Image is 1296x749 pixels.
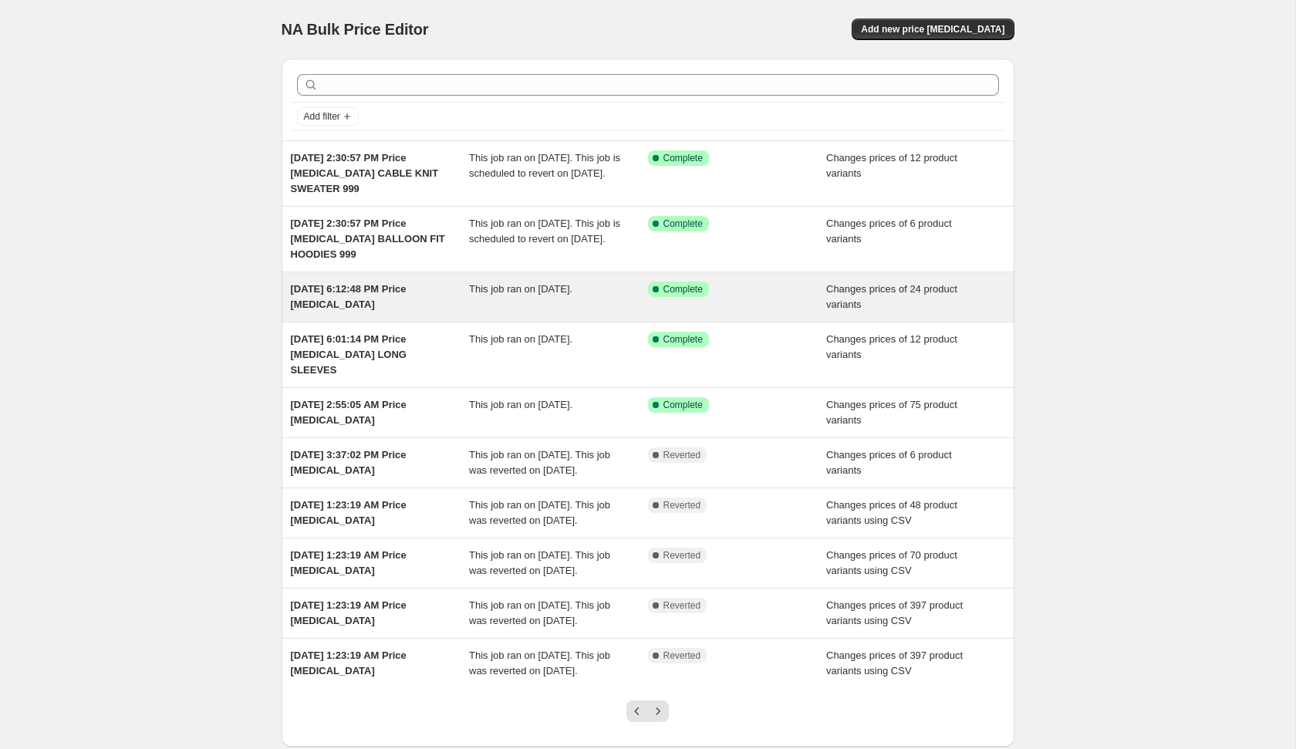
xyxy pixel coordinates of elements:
span: This job ran on [DATE]. This job was reverted on [DATE]. [469,599,610,626]
nav: Pagination [626,700,669,722]
span: NA Bulk Price Editor [282,21,429,38]
button: Next [647,700,669,722]
span: [DATE] 1:23:19 AM Price [MEDICAL_DATA] [291,649,407,676]
button: Add new price [MEDICAL_DATA] [852,19,1014,40]
button: Previous [626,700,648,722]
span: Changes prices of 12 product variants [826,333,957,360]
span: This job ran on [DATE]. [469,283,572,295]
span: This job ran on [DATE]. This job was reverted on [DATE]. [469,549,610,576]
button: Add filter [297,107,359,126]
span: Reverted [663,649,701,662]
span: This job ran on [DATE]. [469,399,572,410]
span: [DATE] 1:23:19 AM Price [MEDICAL_DATA] [291,549,407,576]
span: [DATE] 1:23:19 AM Price [MEDICAL_DATA] [291,599,407,626]
span: [DATE] 2:55:05 AM Price [MEDICAL_DATA] [291,399,407,426]
span: Add new price [MEDICAL_DATA] [861,23,1004,35]
span: [DATE] 6:01:14 PM Price [MEDICAL_DATA] LONG SLEEVES [291,333,407,376]
span: Complete [663,283,703,295]
span: [DATE] 6:12:48 PM Price [MEDICAL_DATA] [291,283,407,310]
span: Reverted [663,599,701,612]
span: Changes prices of 6 product variants [826,218,952,245]
span: This job ran on [DATE]. This job was reverted on [DATE]. [469,649,610,676]
span: This job ran on [DATE]. This job was reverted on [DATE]. [469,499,610,526]
span: Changes prices of 397 product variants using CSV [826,649,963,676]
span: Complete [663,399,703,411]
span: Changes prices of 6 product variants [826,449,952,476]
span: Changes prices of 75 product variants [826,399,957,426]
span: Changes prices of 70 product variants using CSV [826,549,957,576]
span: [DATE] 2:30:57 PM Price [MEDICAL_DATA] CABLE KNIT SWEATER 999 [291,152,439,194]
span: Complete [663,152,703,164]
span: Changes prices of 48 product variants using CSV [826,499,957,526]
span: [DATE] 2:30:57 PM Price [MEDICAL_DATA] BALLOON FIT HOODIES 999 [291,218,445,260]
span: Changes prices of 397 product variants using CSV [826,599,963,626]
span: Complete [663,333,703,346]
span: This job ran on [DATE]. [469,333,572,345]
span: Reverted [663,549,701,562]
span: [DATE] 1:23:19 AM Price [MEDICAL_DATA] [291,499,407,526]
span: Complete [663,218,703,230]
span: This job ran on [DATE]. This job is scheduled to revert on [DATE]. [469,218,620,245]
span: Reverted [663,499,701,511]
span: Add filter [304,110,340,123]
span: Changes prices of 24 product variants [826,283,957,310]
span: Changes prices of 12 product variants [826,152,957,179]
span: [DATE] 3:37:02 PM Price [MEDICAL_DATA] [291,449,407,476]
span: This job ran on [DATE]. This job is scheduled to revert on [DATE]. [469,152,620,179]
span: Reverted [663,449,701,461]
span: This job ran on [DATE]. This job was reverted on [DATE]. [469,449,610,476]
